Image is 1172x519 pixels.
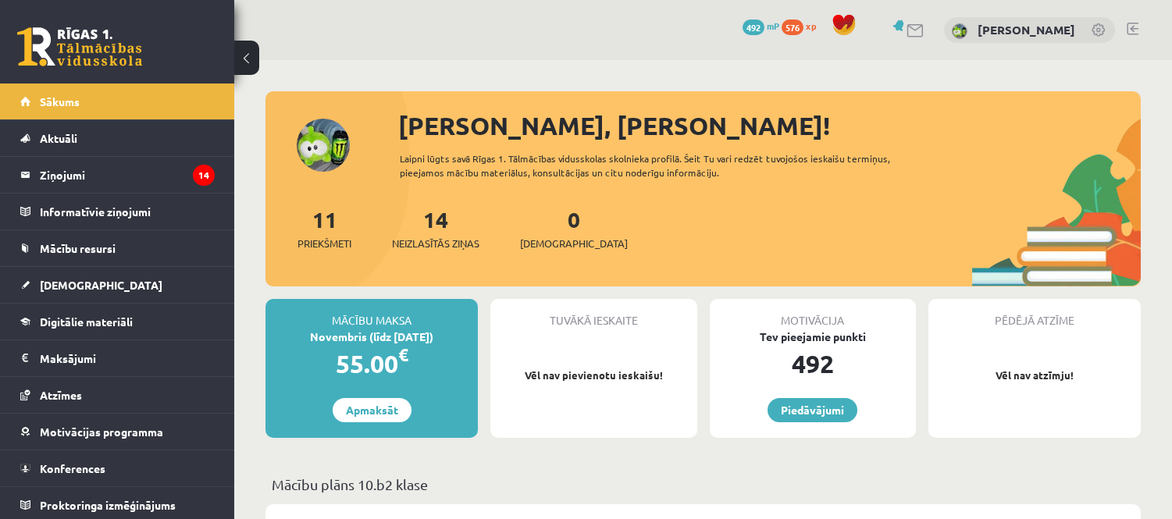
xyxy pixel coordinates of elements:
div: Pēdējā atzīme [928,299,1141,329]
a: Motivācijas programma [20,414,215,450]
legend: Ziņojumi [40,157,215,193]
a: Mācību resursi [20,230,215,266]
span: Mācību resursi [40,241,116,255]
a: Aktuāli [20,120,215,156]
a: Apmaksāt [333,398,411,422]
span: Proktoringa izmēģinājums [40,498,176,512]
span: [DEMOGRAPHIC_DATA] [40,278,162,292]
span: mP [767,20,779,32]
div: 492 [710,345,916,382]
div: Mācību maksa [265,299,478,329]
span: xp [806,20,816,32]
legend: Informatīvie ziņojumi [40,194,215,229]
span: Digitālie materiāli [40,315,133,329]
span: Priekšmeti [297,236,351,251]
a: 14Neizlasītās ziņas [392,205,479,251]
div: Tuvākā ieskaite [490,299,696,329]
div: Laipni lūgts savā Rīgas 1. Tālmācības vidusskolas skolnieka profilā. Šeit Tu vari redzēt tuvojošo... [400,151,925,180]
div: Novembris (līdz [DATE]) [265,329,478,345]
a: [DEMOGRAPHIC_DATA] [20,267,215,303]
a: Informatīvie ziņojumi [20,194,215,229]
span: Atzīmes [40,388,82,402]
a: Rīgas 1. Tālmācības vidusskola [17,27,142,66]
a: Sākums [20,84,215,119]
span: Aktuāli [40,131,77,145]
a: 576 xp [782,20,824,32]
span: Neizlasītās ziņas [392,236,479,251]
a: Atzīmes [20,377,215,413]
span: Konferences [40,461,105,475]
a: [PERSON_NAME] [978,22,1075,37]
span: Sākums [40,94,80,108]
div: 55.00 [265,345,478,382]
i: 14 [193,165,215,186]
p: Vēl nav atzīmju! [936,368,1133,383]
img: Aleksandrs Rjabovs [952,23,967,39]
div: Motivācija [710,299,916,329]
a: Maksājumi [20,340,215,376]
span: Motivācijas programma [40,425,163,439]
span: 576 [782,20,803,35]
a: 11Priekšmeti [297,205,351,251]
a: 0[DEMOGRAPHIC_DATA] [520,205,628,251]
a: Digitālie materiāli [20,304,215,339]
span: € [398,343,408,366]
legend: Maksājumi [40,340,215,376]
a: Piedāvājumi [768,398,857,422]
span: [DEMOGRAPHIC_DATA] [520,236,628,251]
p: Vēl nav pievienotu ieskaišu! [498,368,689,383]
a: Konferences [20,450,215,486]
div: [PERSON_NAME], [PERSON_NAME]! [398,107,1141,144]
a: Ziņojumi14 [20,157,215,193]
div: Tev pieejamie punkti [710,329,916,345]
p: Mācību plāns 10.b2 klase [272,474,1135,495]
span: 492 [743,20,764,35]
a: 492 mP [743,20,779,32]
